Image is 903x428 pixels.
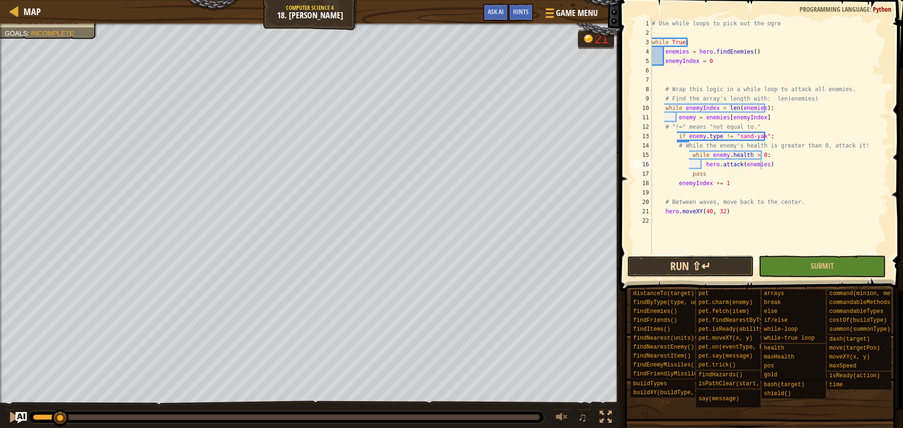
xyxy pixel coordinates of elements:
[633,179,652,188] div: 18
[698,299,752,306] span: pet.charm(enemy)
[627,256,754,277] button: Run ⇧↵
[698,396,739,402] span: say(message)
[633,94,652,103] div: 9
[633,160,652,169] div: 16
[811,261,834,271] span: Submit
[633,169,652,179] div: 17
[698,290,709,297] span: pet
[538,4,603,26] button: Game Menu
[483,4,508,21] button: Ask AI
[764,390,791,397] span: shield()
[633,150,652,160] div: 15
[633,317,677,324] span: findFriends()
[764,299,781,306] span: break
[698,335,752,342] span: pet.moveXY(x, y)
[829,317,887,324] span: costOf(buildType)
[633,308,677,315] span: findEnemies()
[633,56,652,66] div: 5
[633,326,670,333] span: findItems()
[576,409,592,428] button: ♫
[698,326,766,333] span: pet.isReady(ability)
[698,372,743,378] span: findHazards()
[633,371,707,377] span: findFriendlyMissiles()
[633,207,652,216] div: 21
[829,354,870,360] span: moveXY(x, y)
[829,345,880,351] span: move(targetPos)
[633,381,667,387] span: buildTypes
[800,5,870,14] span: Programming language
[698,344,786,350] span: pet.on(eventType, handler)
[553,409,571,428] button: Adjust volume
[633,47,652,56] div: 4
[829,336,870,342] span: dash(target)
[870,5,873,14] span: :
[633,389,714,396] span: buildXY(buildType, x, y)
[633,141,652,150] div: 14
[556,7,598,19] span: Game Menu
[488,7,504,16] span: Ask AI
[764,326,798,333] span: while-loop
[633,290,694,297] span: distanceTo(target)
[633,103,652,113] div: 10
[633,353,690,359] span: findNearestItem()
[698,308,749,315] span: pet.fetch(item)
[5,409,24,428] button: Ctrl + P: Pause
[698,353,752,359] span: pet.say(message)
[764,290,784,297] span: arrays
[764,335,815,342] span: while-true loop
[829,308,883,315] span: commandableTypes
[633,75,652,85] div: 7
[633,85,652,94] div: 8
[24,5,41,18] span: Map
[633,197,652,207] div: 20
[764,381,804,388] span: bash(target)
[578,410,587,424] span: ♫
[698,317,790,324] span: pet.findNearestByType(type)
[578,29,614,49] div: Team 'humans' has 21 gold.
[764,317,787,324] span: if/else
[633,66,652,75] div: 6
[16,412,27,423] button: Ask AI
[633,38,652,47] div: 3
[513,7,529,16] span: Hints
[633,335,694,342] span: findNearest(units)
[698,381,776,387] span: isPathClear(start, end)
[633,113,652,122] div: 11
[594,33,609,46] div: 21
[764,363,774,369] span: pos
[633,344,694,350] span: findNearestEnemy()
[633,132,652,141] div: 13
[633,188,652,197] div: 19
[27,30,31,37] span: :
[633,299,711,306] span: findByType(type, units)
[633,122,652,132] div: 12
[764,354,794,360] span: maxHealth
[759,256,886,277] button: Submit
[633,216,652,226] div: 22
[5,30,27,37] span: Goals
[764,345,784,351] span: health
[829,299,890,306] span: commandableMethods
[19,5,41,18] a: Map
[633,28,652,38] div: 2
[829,373,880,379] span: isReady(action)
[698,362,736,368] span: pet.trick()
[764,308,777,315] span: else
[829,363,856,369] span: maxSpeed
[633,362,697,368] span: findEnemyMissiles()
[829,326,890,333] span: summon(summonType)
[873,5,891,14] span: Python
[596,409,615,428] button: Toggle fullscreen
[633,19,652,28] div: 1
[31,30,74,37] span: Incomplete
[764,372,777,378] span: gold
[829,381,843,388] span: time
